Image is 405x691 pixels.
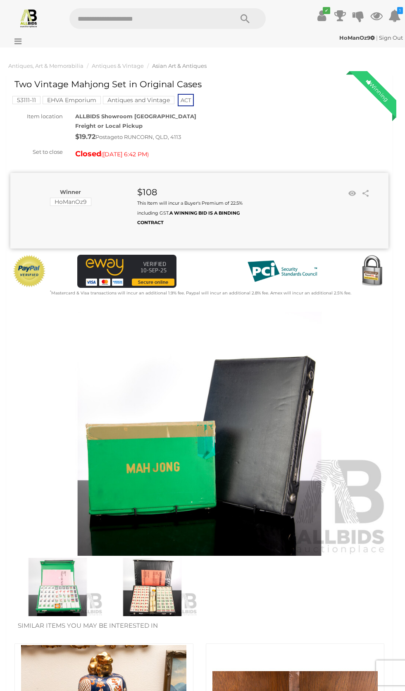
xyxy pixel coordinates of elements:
a: 53111-11 [12,97,40,103]
div: Item location [4,112,69,121]
small: Mastercard & Visa transactions will incur an additional 1.9% fee. Paypal will incur an additional... [50,290,351,296]
img: Two Vintage Mahjong Set in Original Cases [107,558,198,616]
i: 1 [397,7,403,14]
span: ACT [178,94,194,106]
span: ( ) [101,151,149,158]
strong: ALLBIDS Showroom [GEOGRAPHIC_DATA] [75,113,196,120]
a: ✔ [316,8,328,23]
mark: Antiques and Vintage [103,96,174,104]
a: HoManOz9 [339,34,376,41]
span: [DATE] 6:42 PM [103,151,147,158]
span: to RUNCORN, QLD, 4113 [117,134,181,140]
img: Secured by Rapid SSL [355,255,388,288]
strong: Closed [75,149,101,158]
div: Set to close [4,147,69,157]
h2: Similar items you may be interested in [18,622,381,629]
img: Official PayPal Seal [12,255,46,288]
small: This Item will incur a Buyer's Premium of 22.5% including GST. [137,200,243,225]
button: Search [224,8,266,29]
img: Two Vintage Mahjong Set in Original Cases [10,312,388,556]
mark: EHVA Emporium [43,96,101,104]
div: Winning [358,71,396,109]
div: Postage [75,131,388,143]
a: Antiques, Art & Memorabilia [8,62,83,69]
i: ✔ [323,7,330,14]
a: Antiques & Vintage [92,62,144,69]
img: eWAY Payment Gateway [77,255,176,288]
a: Sign Out [379,34,403,41]
b: A WINNING BID IS A BINDING CONTRACT [137,210,240,225]
a: Asian Art & Antiques [152,62,207,69]
strong: $19.72 [75,133,95,141]
strong: $108 [137,187,157,197]
mark: HoManOz9 [50,198,91,206]
a: Antiques and Vintage [103,97,174,103]
strong: Freight or Local Pickup [75,122,143,129]
strong: HoManOz9 [339,34,375,41]
img: Allbids.com.au [19,8,38,28]
h1: Two Vintage Mahjong Set in Original Cases [14,79,293,89]
a: EHVA Emporium [43,97,101,103]
span: | [376,34,378,41]
b: Winner [60,189,81,195]
mark: 53111-11 [12,96,40,104]
a: 1 [388,8,401,23]
img: PCI DSS compliant [241,255,324,288]
li: Watch this item [346,187,358,200]
img: Two Vintage Mahjong Set in Original Cases [12,558,103,616]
